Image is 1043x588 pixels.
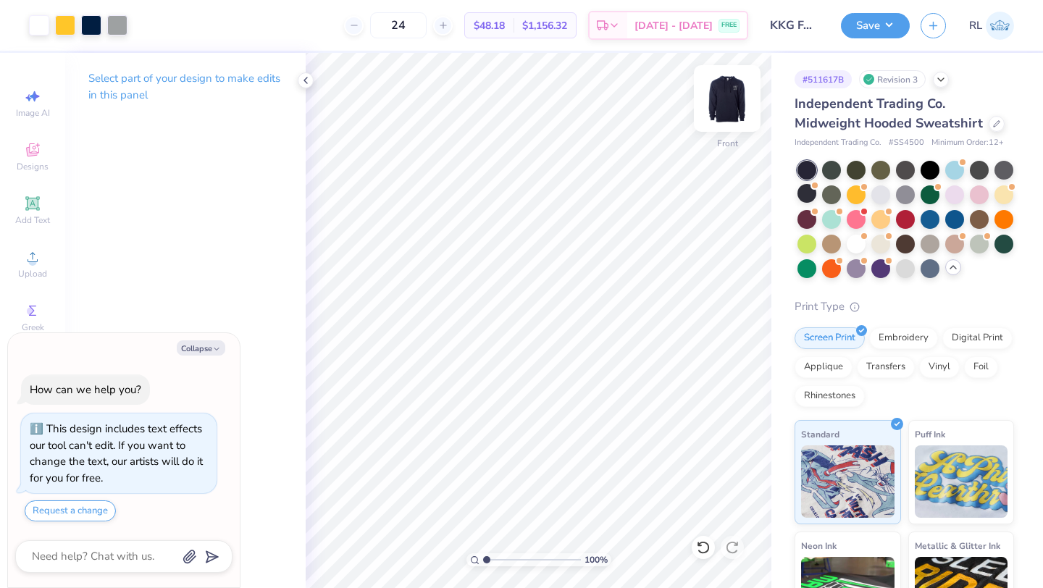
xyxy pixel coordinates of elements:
span: Image AI [16,107,50,119]
span: Designs [17,161,49,172]
span: Minimum Order: 12 + [931,137,1004,149]
div: Transfers [857,356,915,378]
span: Add Text [15,214,50,226]
span: Independent Trading Co. [795,137,881,149]
span: Metallic & Glitter Ink [915,538,1000,553]
span: 100 % [585,553,608,566]
span: Puff Ink [915,427,945,442]
div: Vinyl [919,356,960,378]
span: Independent Trading Co. Midweight Hooded Sweatshirt [795,95,983,132]
img: Puff Ink [915,445,1008,518]
span: Greek [22,322,44,333]
span: FREE [721,20,737,30]
span: [DATE] - [DATE] [634,18,713,33]
div: Digital Print [942,327,1013,349]
span: Neon Ink [801,538,837,553]
div: Applique [795,356,853,378]
span: Upload [18,268,47,280]
div: Revision 3 [859,70,926,88]
p: Select part of your design to make edits in this panel [88,70,282,104]
img: Front [698,70,756,127]
button: Collapse [177,340,225,356]
div: Screen Print [795,327,865,349]
input: Untitled Design [759,11,830,40]
a: RL [969,12,1014,40]
div: This design includes text effects our tool can't edit. If you want to change the text, our artist... [30,421,203,485]
span: $1,156.32 [522,18,567,33]
div: Front [717,137,738,150]
div: Print Type [795,298,1014,315]
button: Save [841,13,910,38]
div: Foil [964,356,998,378]
div: Embroidery [869,327,938,349]
span: RL [969,17,982,34]
span: $48.18 [474,18,505,33]
span: Standard [801,427,839,442]
button: Request a change [25,500,116,521]
div: How can we help you? [30,382,141,397]
span: # SS4500 [889,137,924,149]
img: Ryan Leale [986,12,1014,40]
img: Standard [801,445,895,518]
input: – – [370,12,427,38]
div: # 511617B [795,70,852,88]
div: Rhinestones [795,385,865,407]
